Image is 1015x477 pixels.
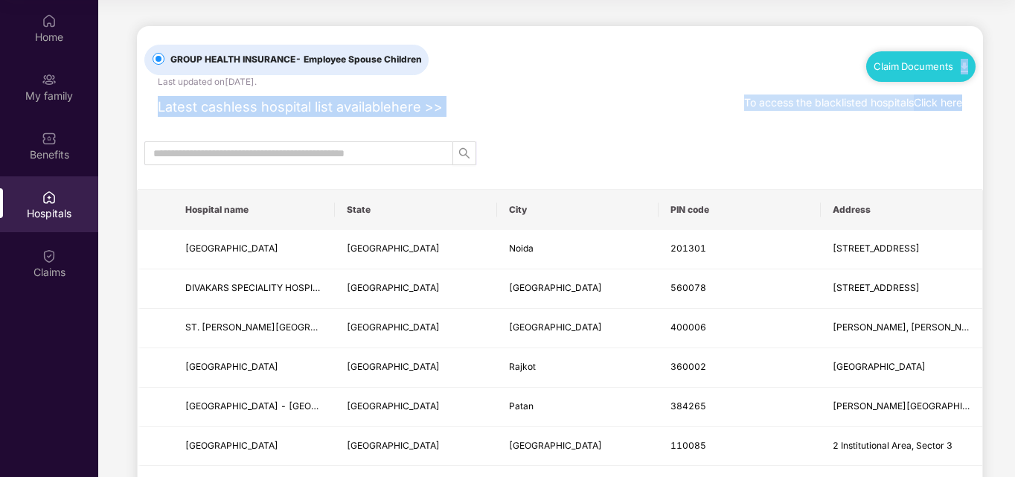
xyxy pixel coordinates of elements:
[914,96,962,109] a: Click here
[335,230,496,269] td: Uttar Pradesh
[335,388,496,427] td: Gujarat
[173,388,335,427] td: AGRAWAL HOSPITAL - PATAN
[833,440,952,451] span: 2 Institutional Area, Sector 3
[497,388,659,427] td: Patan
[497,309,659,348] td: Mumbai
[347,243,440,254] span: [GEOGRAPHIC_DATA]
[833,204,970,216] span: Address
[821,427,982,467] td: 2 Institutional Area, Sector 3
[391,98,443,115] a: here >>
[670,243,706,254] span: 201301
[347,440,440,451] span: [GEOGRAPHIC_DATA]
[833,243,920,254] span: [STREET_ADDRESS]
[185,204,323,216] span: Hospital name
[185,282,329,293] span: DIVAKARS SPECIALITY HOSPITAL
[173,190,335,230] th: Hospital name
[670,361,706,372] span: 360002
[509,440,602,451] span: [GEOGRAPHIC_DATA]
[821,309,982,348] td: J Mehta, Malbar Hill
[509,361,536,372] span: Rajkot
[335,269,496,309] td: Karnataka
[185,400,382,412] span: [GEOGRAPHIC_DATA] - [GEOGRAPHIC_DATA]
[659,190,820,230] th: PIN code
[347,282,440,293] span: [GEOGRAPHIC_DATA]
[173,348,335,388] td: KHUSHEE EYE HOSPITAL LASER CENTER
[185,243,278,254] span: [GEOGRAPHIC_DATA]
[833,282,920,293] span: [STREET_ADDRESS]
[874,60,968,72] a: Claim Documents
[821,348,982,388] td: 2nd Floor Shri Ram Complex, Kothariya Road
[347,361,440,372] span: [GEOGRAPHIC_DATA]
[347,400,440,412] span: [GEOGRAPHIC_DATA]
[173,427,335,467] td: JAIPUR GOLDEN HOSPITAL
[670,321,706,333] span: 400006
[173,269,335,309] td: DIVAKARS SPECIALITY HOSPITAL
[833,361,926,372] span: [GEOGRAPHIC_DATA]
[509,400,534,412] span: Patan
[335,190,496,230] th: State
[453,147,476,159] span: search
[185,361,278,372] span: [GEOGRAPHIC_DATA]
[164,53,428,67] span: GROUP HEALTH INSURANCE
[42,131,57,146] img: svg+xml;base64,PHN2ZyBpZD0iQmVuZWZpdHMiIHhtbG5zPSJodHRwOi8vd3d3LnczLm9yZy8yMDAwL3N2ZyIgd2lkdGg9Ij...
[744,96,914,109] span: To access the blacklisted hospitals
[821,230,982,269] td: Block X-1, Vyapar Marg, L-94, Sector 12
[173,230,335,269] td: METRO HOSPITAL AND HEART INSTITUTE
[821,269,982,309] td: No 220, 9th Cross Road, 2nd Phase, J P Nagar
[961,63,968,72] img: svg+xml;base64,PHN2ZyB4bWxucz0iaHR0cDovL3d3dy53My5vcmcvMjAwMC9zdmciIHdpZHRoPSIxMC40IiBoZWlnaHQ9Ij...
[670,440,706,451] span: 110085
[497,348,659,388] td: Rajkot
[497,190,659,230] th: City
[42,190,57,205] img: svg+xml;base64,PHN2ZyBpZD0iSG9zcGl0YWxzIiB4bWxucz0iaHR0cDovL3d3dy53My5vcmcvMjAwMC9zdmciIHdpZHRoPS...
[670,282,706,293] span: 560078
[42,249,57,263] img: svg+xml;base64,PHN2ZyBpZD0iQ2xhaW0iIHhtbG5zPSJodHRwOi8vd3d3LnczLm9yZy8yMDAwL3N2ZyIgd2lkdGg9IjIwIi...
[347,321,440,333] span: [GEOGRAPHIC_DATA]
[509,243,534,254] span: Noida
[821,388,982,427] td: Kilachand Center, Station Road
[158,98,391,115] span: Latest cashless hospital list available
[335,427,496,467] td: Delhi
[497,427,659,467] td: New Delhi
[42,72,57,87] img: svg+xml;base64,PHN2ZyB3aWR0aD0iMjAiIGhlaWdodD0iMjAiIHZpZXdCb3g9IjAgMCAyMCAyMCIgZmlsbD0ibm9uZSIgeG...
[497,230,659,269] td: Noida
[821,190,982,230] th: Address
[158,75,257,89] div: Last updated on [DATE] .
[185,321,368,333] span: ST. [PERSON_NAME][GEOGRAPHIC_DATA]
[173,309,335,348] td: ST. ELIZABETH S HOSPITAL
[833,321,984,333] span: [PERSON_NAME], [PERSON_NAME]
[497,269,659,309] td: Bangalore
[295,54,422,65] span: - Employee Spouse Children
[509,282,602,293] span: [GEOGRAPHIC_DATA]
[335,348,496,388] td: Gujarat
[42,13,57,28] img: svg+xml;base64,PHN2ZyBpZD0iSG9tZSIgeG1sbnM9Imh0dHA6Ly93d3cudzMub3JnLzIwMDAvc3ZnIiB3aWR0aD0iMjAiIG...
[452,141,476,165] button: search
[185,440,278,451] span: [GEOGRAPHIC_DATA]
[335,309,496,348] td: Maharashtra
[509,321,602,333] span: [GEOGRAPHIC_DATA]
[670,400,706,412] span: 384265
